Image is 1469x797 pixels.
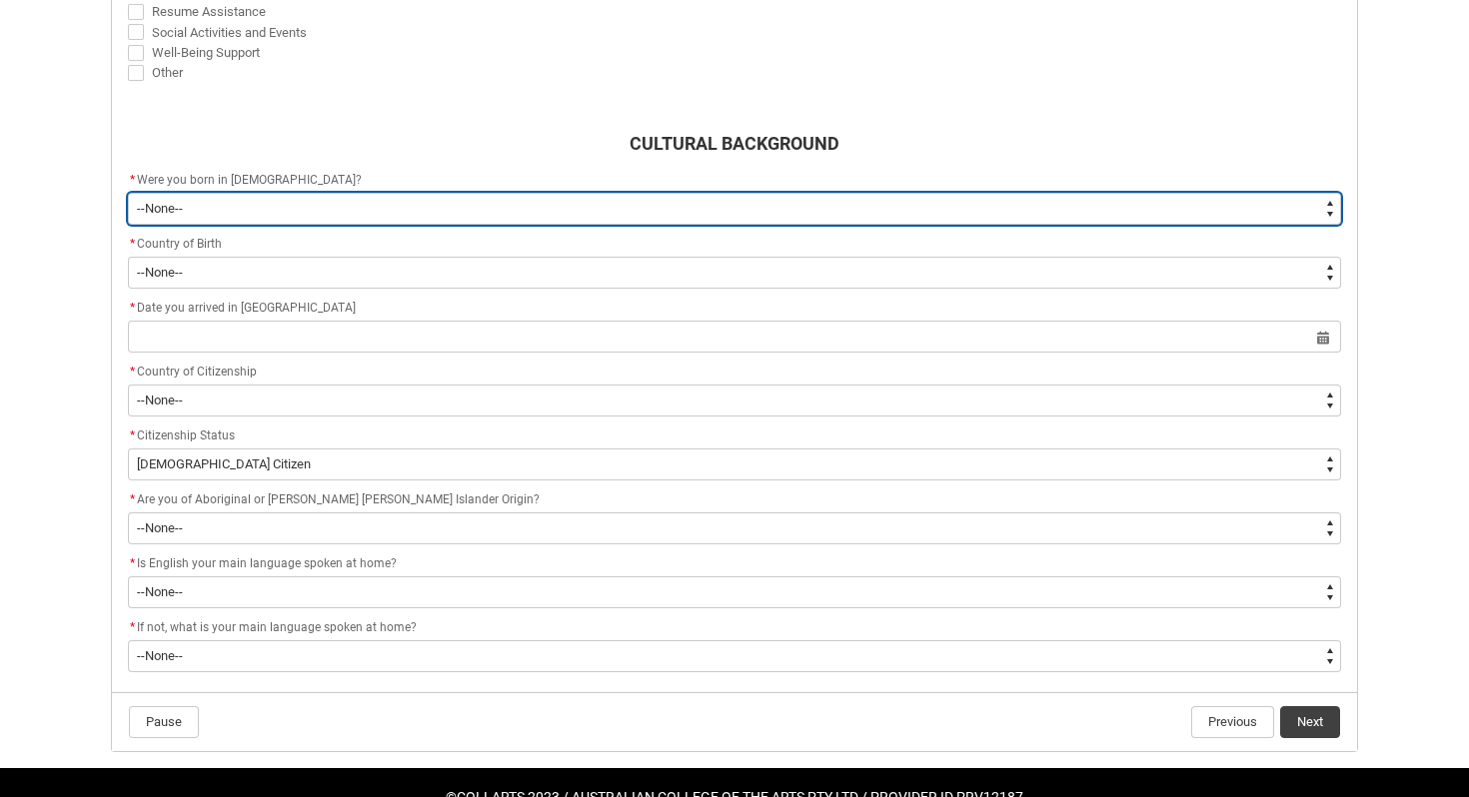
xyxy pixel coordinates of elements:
span: Is English your main language spoken at home? [137,556,397,570]
abbr: required [130,428,135,442]
abbr: required [130,620,135,634]
span: Country of Citizenship [137,365,257,379]
button: Next [1280,706,1340,738]
span: Resume Assistance [152,4,266,19]
span: Country of Birth [137,237,222,251]
span: Citizenship Status [137,428,235,442]
abbr: required [130,173,135,187]
span: Were you born in [DEMOGRAPHIC_DATA]? [137,173,362,187]
span: Social Activities and Events [152,25,307,40]
b: CULTURAL BACKGROUND [630,133,839,154]
button: Previous [1191,706,1274,738]
span: Well-Being Support [152,45,260,60]
abbr: required [130,556,135,570]
span: Other [152,65,183,80]
abbr: required [130,237,135,251]
abbr: required [130,301,135,315]
button: Pause [129,706,199,738]
span: Are you of Aboriginal or [PERSON_NAME] [PERSON_NAME] Islander Origin? [137,492,540,506]
abbr: required [130,492,135,506]
span: Date you arrived in [GEOGRAPHIC_DATA] [128,301,356,315]
span: If not, what is your main language spoken at home? [137,620,417,634]
abbr: required [130,365,135,379]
